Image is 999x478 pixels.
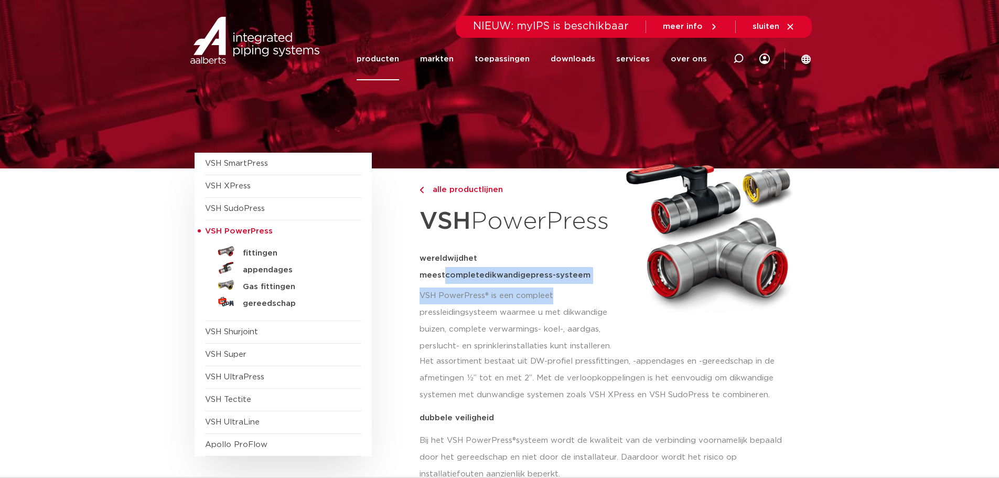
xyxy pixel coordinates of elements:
h1: PowerPress [420,201,616,242]
span: alle productlijnen [426,186,503,194]
a: producten [357,38,399,80]
a: fittingen [205,243,361,260]
a: alle productlijnen [420,184,616,196]
a: over ons [671,38,707,80]
h5: fittingen [243,249,347,258]
p: VSH PowerPress® is een compleet pressleidingsysteem waarmee u met dikwandige buizen, complete ver... [420,288,616,355]
a: toepassingen [475,38,530,80]
a: VSH Tectite [205,396,251,403]
span: systeem wordt de kwaliteit van de verbinding voornamelijk bepaald door het gereedschap en niet do... [420,437,782,478]
span: ® [512,437,516,444]
div: my IPS [759,38,770,80]
p: Het assortiment bestaat uit DW-profiel pressfittingen, -appendages en -gereedschap in de afmeting... [420,353,798,403]
a: downloads [551,38,595,80]
span: meer info [663,23,703,30]
span: dikwandige [485,271,531,279]
a: meer info [663,22,718,31]
a: appendages [205,260,361,277]
span: wereldwijd [420,254,464,262]
a: Gas fittingen [205,277,361,293]
a: sluiten [753,22,795,31]
a: VSH Super [205,350,246,358]
a: VSH XPress [205,182,251,190]
a: VSH SudoPress [205,205,265,213]
strong: VSH [420,209,471,233]
nav: Menu [357,38,707,80]
span: complete [445,271,485,279]
span: NIEUW: myIPS is beschikbaar [473,21,629,31]
span: press-systeem [531,271,590,279]
p: dubbele veiligheid [420,414,798,422]
span: het meest [420,254,477,279]
a: VSH Shurjoint [205,328,258,336]
a: markten [420,38,454,80]
a: VSH UltraLine [205,418,260,426]
img: chevron-right.svg [420,187,424,194]
a: Apollo ProFlow [205,441,267,449]
h5: Gas fittingen [243,282,347,292]
a: VSH SmartPress [205,160,268,167]
span: VSH PowerPress [205,227,273,235]
a: services [616,38,650,80]
span: sluiten [753,23,779,30]
h5: gereedschap [243,299,347,309]
a: VSH UltraPress [205,373,264,381]
span: Bij het VSH PowerPress [420,437,512,444]
h5: appendages [243,265,347,275]
a: gereedschap [205,293,361,310]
